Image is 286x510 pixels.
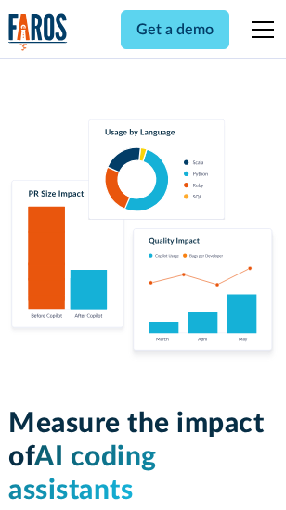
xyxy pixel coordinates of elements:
a: Get a demo [121,10,229,49]
a: home [8,13,68,51]
img: Logo of the analytics and reporting company Faros. [8,13,68,51]
h1: Measure the impact of [8,407,278,507]
span: AI coding assistants [8,443,157,504]
img: Charts tracking GitHub Copilot's usage and impact on velocity and quality [8,119,278,363]
div: menu [240,7,278,52]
